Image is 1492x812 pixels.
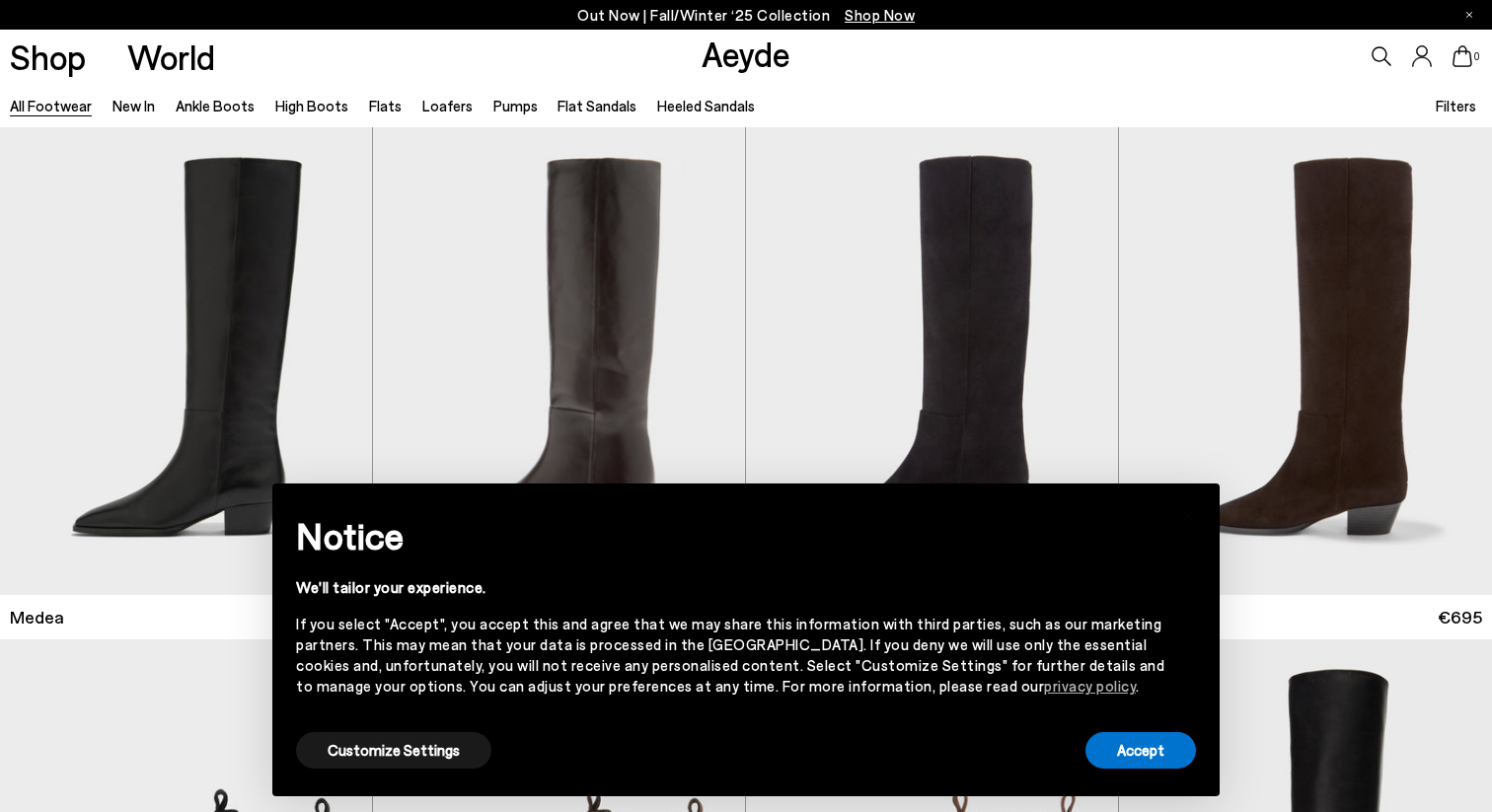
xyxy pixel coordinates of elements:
[373,127,745,595] a: Next slide Previous slide
[702,33,790,74] a: Aeyde
[1085,732,1196,769] button: Accept
[657,97,755,114] a: Heeled Sandals
[493,97,538,114] a: Pumps
[1436,97,1476,114] span: Filters
[1438,605,1482,629] span: €695
[296,510,1164,561] h2: Notice
[1119,127,1492,595] img: Medea Suede Knee-High Boots
[275,97,348,114] a: High Boots
[296,614,1164,697] div: If you select "Accept", you accept this and agree that we may share this information with third p...
[10,97,92,114] a: All Footwear
[373,127,745,595] img: Medea Knee-High Boots
[845,6,915,24] span: Navigate to /collections/new-in
[369,97,402,114] a: Flats
[112,97,155,114] a: New In
[1164,489,1212,537] button: Close this notice
[373,127,745,595] div: 1 / 6
[1453,45,1472,67] a: 0
[1472,51,1482,62] span: 0
[10,39,86,74] a: Shop
[577,3,915,28] p: Out Now | Fall/Winter ‘25 Collection
[127,39,215,74] a: World
[176,97,255,114] a: Ankle Boots
[10,605,64,629] span: Medea
[746,127,1118,595] img: Medea Suede Knee-High Boots
[1181,498,1195,527] span: ×
[558,97,636,114] a: Flat Sandals
[1044,677,1136,695] a: privacy policy
[296,577,1164,598] div: We'll tailor your experience.
[1119,595,1492,639] a: Medea €695
[422,97,473,114] a: Loafers
[296,732,491,769] button: Customize Settings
